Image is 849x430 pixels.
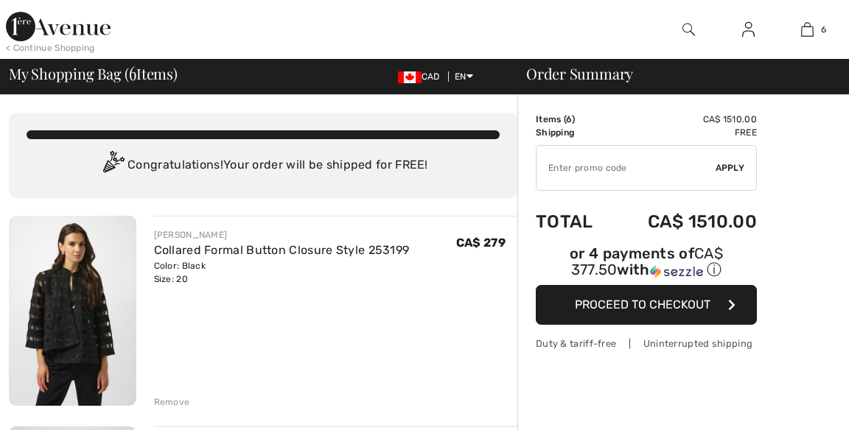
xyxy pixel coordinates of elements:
td: CA$ 1510.00 [612,113,757,126]
td: CA$ 1510.00 [612,197,757,247]
a: 6 [778,21,836,38]
span: 6 [129,63,136,82]
div: [PERSON_NAME] [154,228,410,242]
td: Items ( ) [536,113,612,126]
span: 6 [821,23,826,36]
img: My Bag [801,21,814,38]
img: Congratulation2.svg [98,151,127,180]
span: EN [455,71,473,82]
span: 6 [566,114,572,124]
span: Proceed to Checkout [575,297,710,311]
a: Collared Formal Button Closure Style 253199 [154,243,410,257]
img: Collared Formal Button Closure Style 253199 [9,216,136,406]
span: CA$ 279 [456,236,506,250]
div: or 4 payments of with [536,247,757,280]
img: search the website [682,21,695,38]
span: CA$ 377.50 [571,244,723,278]
div: Order Summary [509,66,840,81]
td: Free [612,126,757,139]
img: Sezzle [650,265,703,278]
input: Promo code [537,146,716,190]
div: Congratulations! Your order will be shipped for FREE! [27,151,500,180]
img: 1ère Avenue [6,12,111,41]
div: Duty & tariff-free | Uninterrupted shipping [536,336,757,350]
div: Remove [154,395,190,409]
img: Canadian Dollar [398,71,422,83]
span: CAD [398,71,446,82]
div: or 4 payments ofCA$ 377.50withSezzle Click to learn more about Sezzle [536,247,757,285]
button: Proceed to Checkout [536,285,757,325]
div: < Continue Shopping [6,41,95,54]
td: Total [536,197,612,247]
span: My Shopping Bag ( Items) [9,66,178,81]
span: Apply [716,161,745,175]
div: Color: Black Size: 20 [154,259,410,286]
img: My Info [742,21,755,38]
td: Shipping [536,126,612,139]
a: Sign In [730,21,766,39]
